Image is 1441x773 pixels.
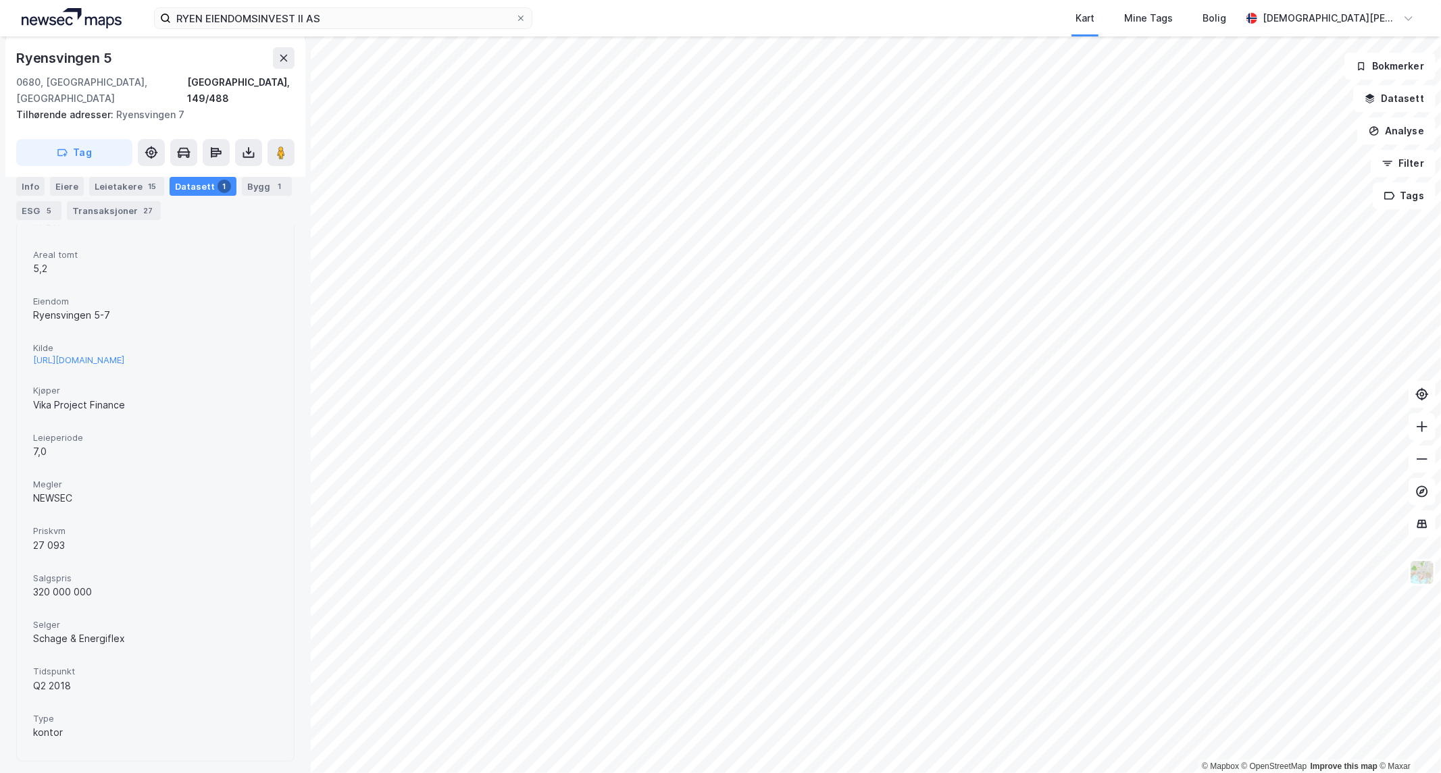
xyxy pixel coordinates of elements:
div: Vika Project Finance [33,397,278,413]
img: logo.a4113a55bc3d86da70a041830d287a7e.svg [22,8,122,28]
div: kontor [33,724,278,741]
div: 5,2 [33,261,278,277]
button: [URL][DOMAIN_NAME] [33,354,124,366]
div: Kart [1076,10,1094,26]
div: 15 [145,180,159,193]
button: Filter [1371,150,1436,177]
div: 7,0 [33,444,278,460]
div: 5 [43,204,56,217]
span: Tidspunkt [33,666,278,677]
div: Schage & Energiflex [33,631,278,647]
span: Tilhørende adresser: [16,109,116,120]
div: Ryensvingen 5 [16,47,114,69]
div: Q2 2018 [33,678,278,694]
span: Salgspris [33,572,278,584]
iframe: Chat Widget [1373,708,1441,773]
div: Bolig [1203,10,1226,26]
div: Mine Tags [1124,10,1173,26]
div: 320 000 000 [33,584,278,600]
span: Type [33,713,278,724]
button: Analyse [1357,117,1436,144]
div: Transaksjoner [67,201,161,220]
div: Ryensvingen 5-7 [33,307,278,323]
div: Kontrollprogram for chat [1373,708,1441,773]
span: Kjøper [33,385,278,396]
img: Z [1409,560,1435,585]
div: Ryensvingen 7 [16,107,284,123]
a: OpenStreetMap [1242,762,1307,771]
div: Info [16,177,45,196]
span: Leieperiode [33,432,278,444]
div: Datasett [170,177,236,196]
input: Søk på adresse, matrikkel, gårdeiere, leietakere eller personer [171,8,515,28]
div: [GEOGRAPHIC_DATA], 149/488 [187,74,295,107]
span: Eiendom [33,296,278,307]
a: Mapbox [1202,762,1239,771]
div: Bygg [242,177,292,196]
span: Areal tomt [33,249,278,261]
span: Selger [33,619,278,631]
div: Leietakere [89,177,164,196]
div: 1 [218,180,231,193]
button: Tags [1373,182,1436,209]
div: 27 [141,204,155,217]
button: Tag [16,139,132,166]
span: Kilde [33,342,278,354]
div: NEWSEC [33,490,278,506]
div: 27 093 [33,537,278,554]
span: Priskvm [33,525,278,537]
span: Megler [33,479,278,490]
div: [DEMOGRAPHIC_DATA][PERSON_NAME] [1263,10,1398,26]
div: Eiere [50,177,84,196]
div: ESG [16,201,61,220]
a: Improve this map [1311,762,1377,771]
button: Datasett [1353,85,1436,112]
button: Bokmerker [1344,53,1436,80]
div: 1 [273,180,286,193]
div: 0680, [GEOGRAPHIC_DATA], [GEOGRAPHIC_DATA] [16,74,187,107]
